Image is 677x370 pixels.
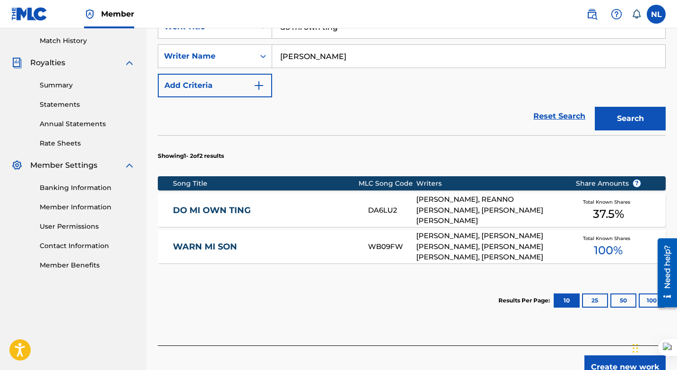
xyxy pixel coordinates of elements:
[647,5,666,24] div: User Menu
[554,293,580,308] button: 10
[651,235,677,311] iframe: Resource Center
[633,180,641,187] span: ?
[253,80,265,91] img: 9d2ae6d4665cec9f34b9.svg
[40,241,135,251] a: Contact Information
[30,57,65,69] span: Royalties
[633,334,638,362] div: Drag
[124,160,135,171] img: expand
[84,9,95,20] img: Top Rightsholder
[583,198,634,206] span: Total Known Shares
[529,106,590,127] a: Reset Search
[594,242,623,259] span: 100 %
[173,179,358,189] div: Song Title
[607,5,626,24] div: Help
[40,183,135,193] a: Banking Information
[11,160,23,171] img: Member Settings
[40,100,135,110] a: Statements
[173,241,355,252] a: WARN MI SON
[40,138,135,148] a: Rate Sheets
[610,293,636,308] button: 50
[30,160,97,171] span: Member Settings
[576,179,641,189] span: Share Amounts
[158,152,224,160] p: Showing 1 - 2 of 2 results
[158,74,272,97] button: Add Criteria
[416,179,561,189] div: Writers
[173,205,355,216] a: DO MI OWN TING
[586,9,598,20] img: search
[11,7,48,21] img: MLC Logo
[40,222,135,232] a: User Permissions
[416,194,561,226] div: [PERSON_NAME], REANNO [PERSON_NAME], [PERSON_NAME] [PERSON_NAME]
[164,51,249,62] div: Writer Name
[611,9,622,20] img: help
[498,296,552,305] p: Results Per Page:
[639,293,665,308] button: 100
[359,179,417,189] div: MLC Song Code
[416,231,561,263] div: [PERSON_NAME], [PERSON_NAME] [PERSON_NAME], [PERSON_NAME] [PERSON_NAME], [PERSON_NAME]
[368,205,416,216] div: DA6LU2
[593,206,624,223] span: 37.5 %
[630,325,677,370] iframe: Chat Widget
[40,260,135,270] a: Member Benefits
[40,80,135,90] a: Summary
[11,57,23,69] img: Royalties
[158,15,666,135] form: Search Form
[124,57,135,69] img: expand
[40,119,135,129] a: Annual Statements
[583,5,601,24] a: Public Search
[583,235,634,242] span: Total Known Shares
[632,9,641,19] div: Notifications
[595,107,666,130] button: Search
[368,241,416,252] div: WB09FW
[40,202,135,212] a: Member Information
[101,9,134,19] span: Member
[40,36,135,46] a: Match History
[582,293,608,308] button: 25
